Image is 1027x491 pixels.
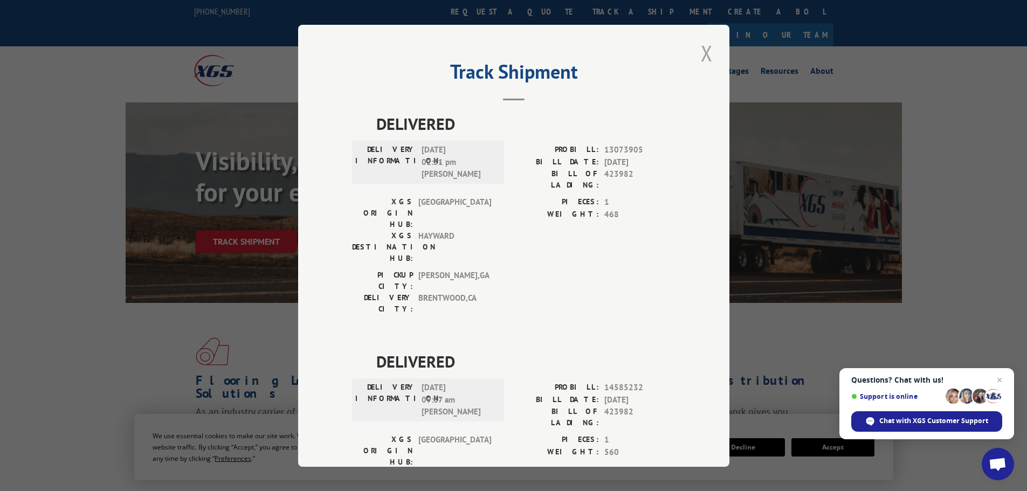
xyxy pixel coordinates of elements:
span: 560 [604,446,676,458]
span: [DATE] 02:31 pm [PERSON_NAME] [422,144,494,181]
span: DELIVERED [376,112,676,136]
label: PIECES: [514,434,599,446]
label: PIECES: [514,196,599,209]
label: XGS ORIGIN HUB: [352,434,413,468]
span: [DATE] [604,156,676,168]
label: BILL DATE: [514,156,599,168]
span: [GEOGRAPHIC_DATA] [418,196,491,230]
span: Chat with XGS Customer Support [879,416,988,426]
span: HAYWARD [418,230,491,264]
span: [DATE] [604,393,676,406]
span: Questions? Chat with us! [851,376,1002,384]
label: DELIVERY CITY: [352,292,413,315]
label: DELIVERY INFORMATION: [355,144,416,181]
label: BILL DATE: [514,393,599,406]
label: DELIVERY INFORMATION: [355,382,416,418]
span: 14585232 [604,382,676,394]
label: BILL OF LADING: [514,406,599,428]
label: PROBILL: [514,382,599,394]
label: XGS ORIGIN HUB: [352,196,413,230]
label: WEIGHT: [514,446,599,458]
label: XGS DESTINATION HUB: [352,230,413,264]
span: 1 [604,196,676,209]
span: [GEOGRAPHIC_DATA] [418,434,491,468]
span: [DATE] 09:37 am [PERSON_NAME] [422,382,494,418]
label: BILL OF LADING: [514,168,599,191]
span: 468 [604,208,676,220]
label: PROBILL: [514,144,599,156]
span: 13073905 [604,144,676,156]
span: 1 [604,434,676,446]
span: 423982 [604,406,676,428]
span: Chat with XGS Customer Support [851,411,1002,432]
span: Support is online [851,392,942,400]
a: Open chat [982,448,1014,480]
button: Close modal [698,38,716,68]
label: WEIGHT: [514,208,599,220]
span: 423982 [604,168,676,191]
h2: Track Shipment [352,64,676,85]
label: PICKUP CITY: [352,269,413,292]
span: DELIVERED [376,349,676,374]
span: BRENTWOOD , CA [418,292,491,315]
span: [PERSON_NAME] , GA [418,269,491,292]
